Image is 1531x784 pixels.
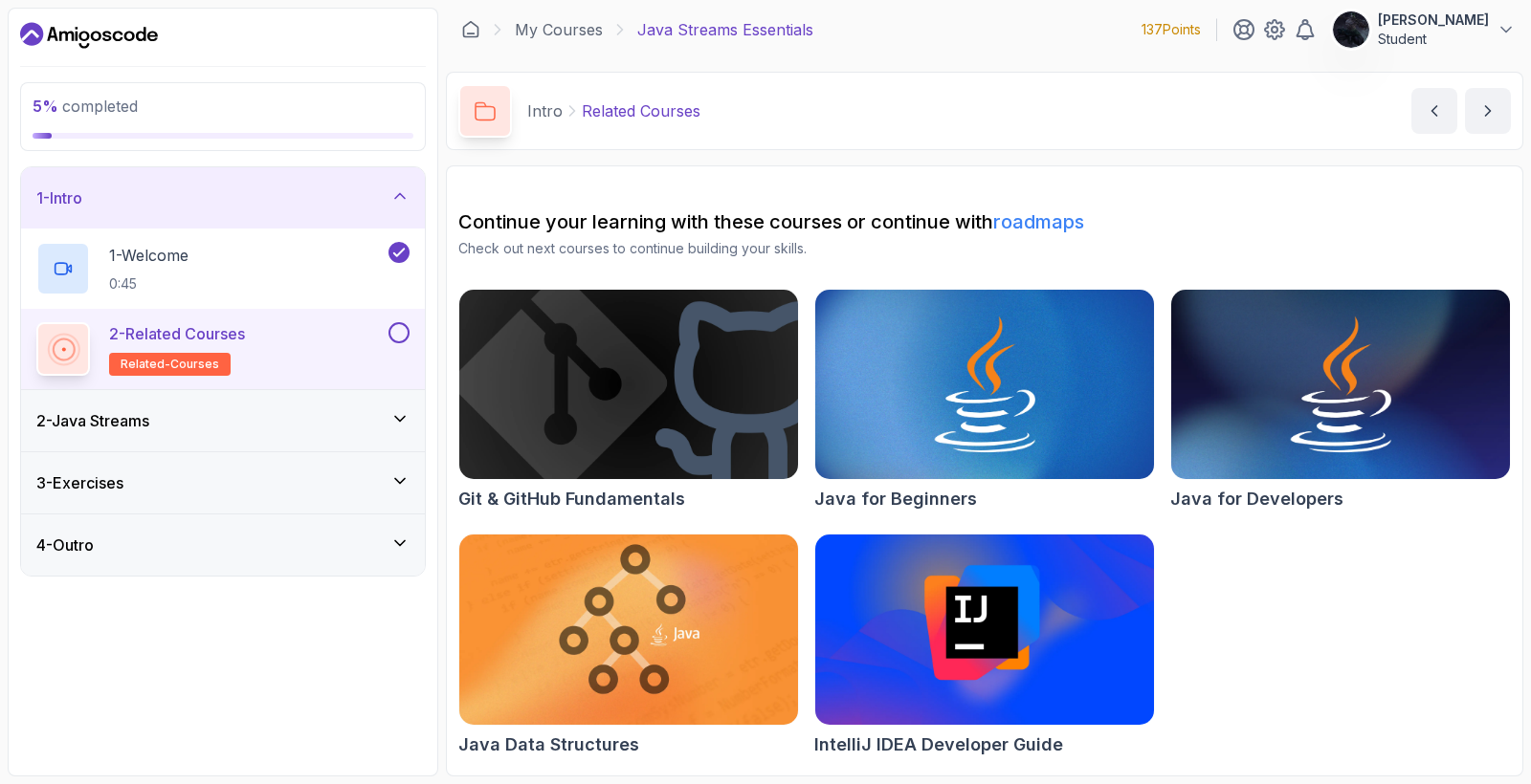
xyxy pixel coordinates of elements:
a: Git & GitHub Fundamentals cardGit & GitHub Fundamentals [458,289,799,512]
h2: Continue your learning with these courses or continue with [458,208,1511,235]
a: Java for Developers cardJava for Developers [1170,289,1511,512]
p: 0:45 [109,274,189,294]
a: My Courses [515,18,603,41]
p: Check out next courses to continue building your skills. [458,239,1511,258]
p: Related Courses [582,99,700,122]
a: Dashboard [20,20,158,51]
button: 2-Related Coursesrelated-courses [36,322,410,376]
p: Intro [527,99,563,122]
button: 2-Java Streams [21,390,425,451]
img: Java for Beginners card [815,290,1154,479]
h3: 4 - Outro [36,534,94,556]
button: 1-Intro [21,167,425,229]
h2: Java Data Structures [458,731,639,758]
p: Student [1378,30,1489,49]
button: previous content [1411,88,1457,134]
img: Java for Developers card [1171,290,1510,479]
img: Git & GitHub Fundamentals card [459,290,798,479]
h2: Git & GitHub Fundamentals [458,486,685,512]
h3: 3 - Exercises [36,471,123,494]
span: 5 % [33,97,58,116]
p: [PERSON_NAME] [1378,11,1489,30]
button: user profile image[PERSON_NAME]Student [1332,11,1516,49]
a: Java for Beginners cardJava for Beginners [814,289,1155,512]
button: 3-Exercises [21,452,425,513]
a: IntelliJ IDEA Developer Guide cardIntelliJ IDEA Developer Guide [814,534,1155,757]
h3: 2 - Java Streams [36,409,149,432]
button: next content [1465,88,1511,134]
button: 1-Welcome0:45 [36,242,410,295]
img: user profile image [1333,11,1369,48]
p: Java Streams Essentials [637,18,813,41]
a: Dashboard [461,20,480,39]
img: Java Data Structures card [459,534,798,724]
h2: Java for Developers [1170,486,1343,512]
a: roadmaps [993,210,1084,233]
button: 4-Outro [21,514,425,576]
p: 2 - Related Courses [109,322,245,345]
a: Java Data Structures cardJava Data Structures [458,534,799,757]
p: 1 - Welcome [109,244,189,267]
span: completed [33,97,138,116]
h2: Java for Beginners [814,486,977,512]
span: related-courses [121,357,219,372]
h3: 1 - Intro [36,186,82,209]
img: IntelliJ IDEA Developer Guide card [815,534,1154,724]
h2: IntelliJ IDEA Developer Guide [814,731,1063,758]
p: 137 Points [1142,20,1201,39]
